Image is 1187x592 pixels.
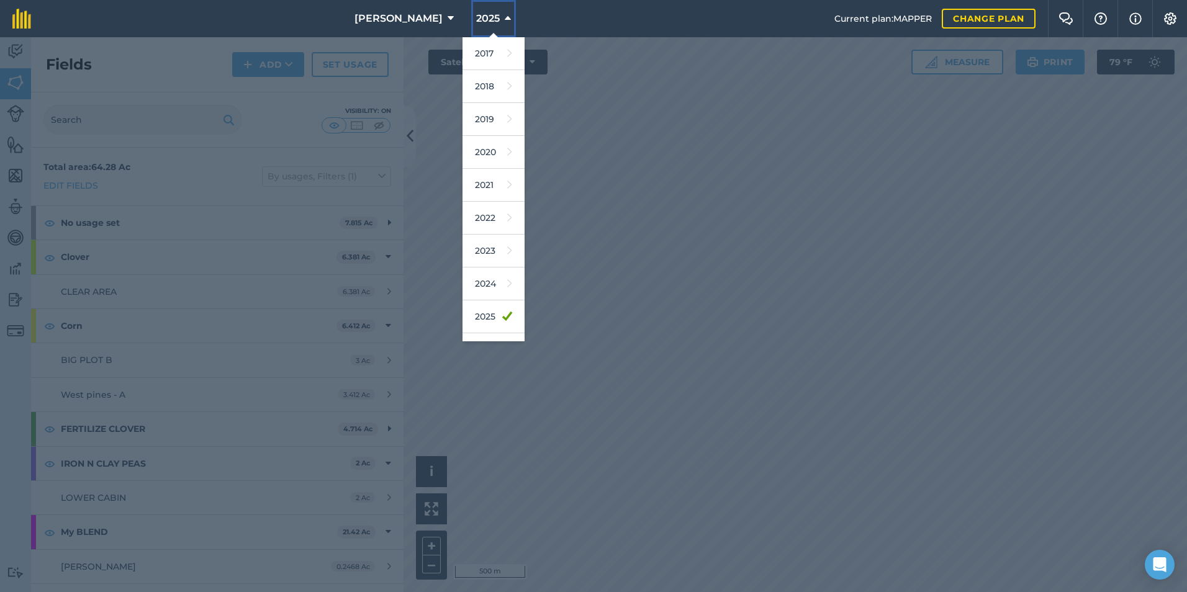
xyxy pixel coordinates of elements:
img: Two speech bubbles overlapping with the left bubble in the forefront [1058,12,1073,25]
span: Current plan : MAPPER [834,12,932,25]
a: 2019 [463,103,525,136]
a: 2022 [463,202,525,235]
a: 2018 [463,70,525,103]
a: 2021 [463,169,525,202]
a: 2020 [463,136,525,169]
a: 2017 [463,37,525,70]
span: [PERSON_NAME] [354,11,443,26]
a: Change plan [942,9,1036,29]
a: 2023 [463,235,525,267]
img: fieldmargin Logo [12,9,31,29]
a: 2026 [463,333,525,366]
span: 2025 [476,11,500,26]
div: Open Intercom Messenger [1145,550,1175,580]
img: svg+xml;base64,PHN2ZyB4bWxucz0iaHR0cDovL3d3dy53My5vcmcvMjAwMC9zdmciIHdpZHRoPSIxNyIgaGVpZ2h0PSIxNy... [1129,11,1142,26]
img: A cog icon [1163,12,1178,25]
img: A question mark icon [1093,12,1108,25]
a: 2024 [463,267,525,300]
a: 2025 [463,300,525,333]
